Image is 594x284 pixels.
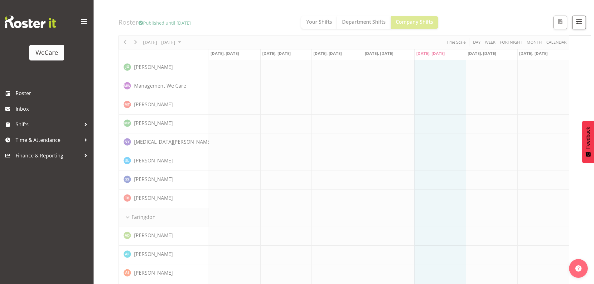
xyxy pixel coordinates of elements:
img: help-xxl-2.png [575,265,582,272]
div: WeCare [36,48,58,57]
span: Time & Attendance [16,135,81,145]
img: Rosterit website logo [5,16,56,28]
button: Filter Shifts [572,16,586,29]
span: Feedback [585,127,591,149]
span: Roster [16,89,90,98]
span: Inbox [16,104,90,113]
span: Shifts [16,120,81,129]
button: Feedback - Show survey [582,121,594,163]
span: Finance & Reporting [16,151,81,160]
